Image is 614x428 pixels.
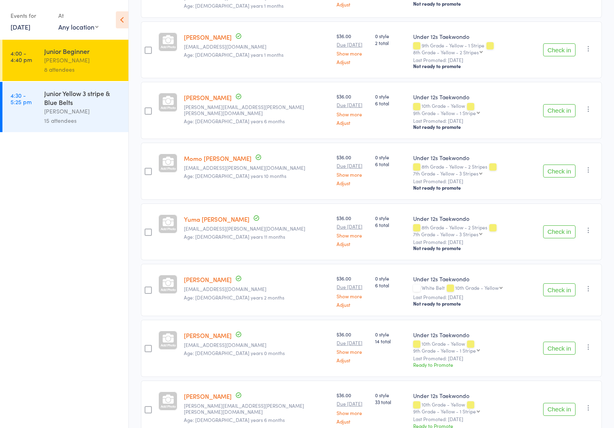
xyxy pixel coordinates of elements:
small: Last Promoted: [DATE] [413,239,536,245]
a: Show more [337,349,369,354]
div: [PERSON_NAME] [44,56,122,65]
time: 4:00 - 4:40 pm [11,50,32,63]
small: Daniel_jess21@outlook.com [184,44,330,49]
small: Last Promoted: [DATE] [413,178,536,184]
span: 0 style [375,392,407,398]
span: 6 total [375,160,407,167]
span: 0 style [375,214,407,221]
span: Age: [DEMOGRAPHIC_DATA] years 6 months [184,118,285,124]
span: 2 total [375,39,407,46]
div: Junior Yellow 3 stripe & Blue Belts [44,89,122,107]
span: 0 style [375,331,407,338]
span: 6 total [375,221,407,228]
a: [PERSON_NAME] [184,33,232,41]
div: Events for [11,9,50,22]
button: Check in [543,403,576,416]
small: Last Promoted: [DATE] [413,416,536,422]
a: Adjust [337,59,369,64]
small: Due [DATE] [337,340,369,346]
button: Check in [543,43,576,56]
div: Under 12s Taekwondo [413,93,536,101]
div: 9th Grade - Yellow - 1 Stripe [413,110,476,116]
span: Age: [DEMOGRAPHIC_DATA] years 11 months [184,233,285,240]
div: $36.00 [337,331,369,363]
div: 10th Grade - Yellow [413,103,536,115]
small: Sarah.jane.lyall@gmail.com [184,403,330,415]
span: 6 total [375,282,407,289]
div: Any location [58,22,98,31]
span: Age: [DEMOGRAPHIC_DATA] years 2 months [184,294,284,301]
small: Due [DATE] [337,284,369,290]
span: 0 style [375,32,407,39]
div: [PERSON_NAME] [44,107,122,116]
a: [PERSON_NAME] [184,331,232,340]
div: $36.00 [337,275,369,307]
div: $36.00 [337,214,369,246]
span: 6 total [375,100,407,107]
div: $36.00 [337,392,369,424]
div: 10th Grade - Yellow [413,402,536,414]
a: Show more [337,410,369,415]
div: $36.00 [337,154,369,186]
span: 0 style [375,275,407,282]
a: Show more [337,51,369,56]
a: [DATE] [11,22,30,31]
div: Not ready to promote [413,184,536,191]
a: [PERSON_NAME] [184,392,232,400]
a: Adjust [337,2,369,7]
div: Under 12s Taekwondo [413,275,536,283]
button: Check in [543,342,576,355]
a: [PERSON_NAME] [184,275,232,284]
div: 8th Grade - Yellow - 2 Stripes [413,164,536,176]
div: White Belt [413,285,536,292]
div: Under 12s Taekwondo [413,32,536,41]
a: Adjust [337,180,369,186]
div: Not ready to promote [413,300,536,307]
span: Age: [DEMOGRAPHIC_DATA] years 0 months [184,349,285,356]
span: 0 style [375,93,407,100]
a: 4:30 -5:25 pmJunior Yellow 3 stripe & Blue Belts[PERSON_NAME]15 attendees [2,82,128,132]
div: 9th Grade - Yellow - 1 Stripe [413,348,476,353]
div: Under 12s Taekwondo [413,392,536,400]
a: Adjust [337,357,369,363]
small: Due [DATE] [337,401,369,407]
span: 14 total [375,338,407,345]
small: Due [DATE] [337,224,369,229]
a: Show more [337,233,369,238]
div: 7th Grade - Yellow - 3 Stripes [413,171,478,176]
div: Not ready to promote [413,63,536,69]
button: Check in [543,283,576,296]
small: Due [DATE] [337,42,369,47]
a: [PERSON_NAME] [184,93,232,102]
span: 33 total [375,398,407,405]
button: Check in [543,165,576,178]
div: 8 attendees [44,65,122,74]
small: maasa.hummel@gmail.com [184,165,330,171]
div: Under 12s Taekwondo [413,154,536,162]
span: Age: [DEMOGRAPHIC_DATA] years 1 months [184,51,284,58]
a: Show more [337,293,369,299]
div: At [58,9,98,22]
a: Show more [337,172,369,177]
div: 9th Grade - Yellow - 1 Stripe [413,409,476,414]
button: Check in [543,104,576,117]
div: Under 12s Taekwondo [413,214,536,223]
small: Sarah.jane.lyall@gmail.com [184,104,330,116]
a: Adjust [337,120,369,125]
a: 4:00 -4:40 pmJunior Beginner[PERSON_NAME]8 attendees [2,40,128,81]
div: 8th Grade - Yellow - 2 Stripes [413,49,479,55]
small: mjmcgregor79@gmail.com [184,286,330,292]
a: Adjust [337,241,369,246]
time: 4:30 - 5:25 pm [11,92,32,105]
small: Last Promoted: [DATE] [413,118,536,124]
div: 15 attendees [44,116,122,125]
a: Adjust [337,419,369,424]
div: 9th Grade - Yellow - 1 Stripe [413,43,536,55]
div: Junior Beginner [44,47,122,56]
div: Under 12s Taekwondo [413,331,536,339]
span: Age: [DEMOGRAPHIC_DATA] years 10 months [184,172,286,179]
small: Last Promoted: [DATE] [413,294,536,300]
div: Not ready to promote [413,245,536,251]
small: danapurple@gmail.com [184,342,330,348]
small: maasa.hummel@gmail.com [184,226,330,231]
